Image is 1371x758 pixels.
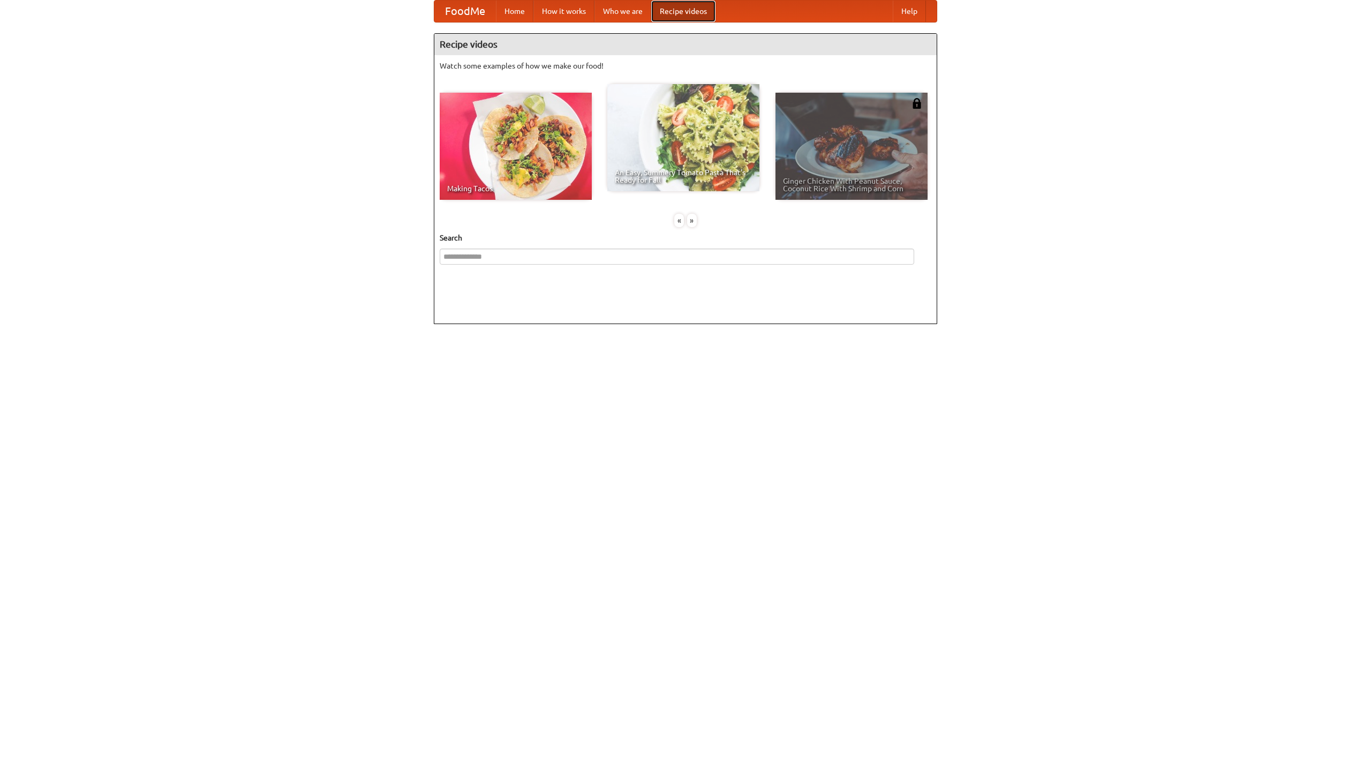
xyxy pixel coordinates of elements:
img: 483408.png [912,98,922,109]
p: Watch some examples of how we make our food! [440,61,931,71]
a: FoodMe [434,1,496,22]
div: » [687,214,697,227]
h5: Search [440,232,931,243]
span: An Easy, Summery Tomato Pasta That's Ready for Fall [615,169,752,184]
a: Making Tacos [440,93,592,200]
div: « [674,214,684,227]
a: Who we are [594,1,651,22]
h4: Recipe videos [434,34,937,55]
a: Recipe videos [651,1,715,22]
span: Making Tacos [447,185,584,192]
a: How it works [533,1,594,22]
a: Help [893,1,926,22]
a: An Easy, Summery Tomato Pasta That's Ready for Fall [607,84,759,191]
a: Home [496,1,533,22]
